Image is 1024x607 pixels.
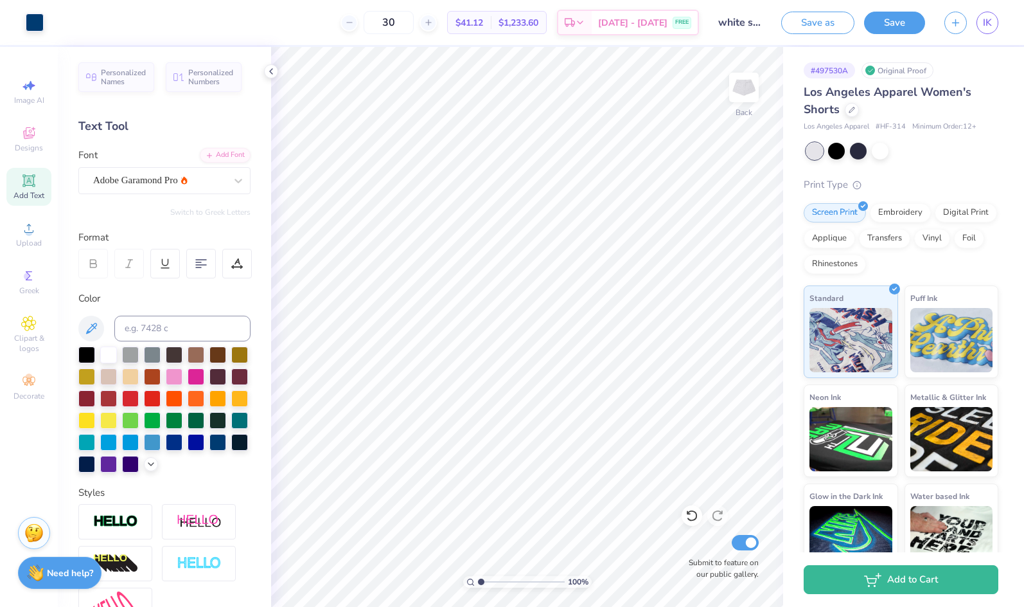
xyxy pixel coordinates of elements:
[914,229,950,248] div: Vinyl
[870,203,931,222] div: Embroidery
[47,567,93,579] strong: Need help?
[861,62,933,78] div: Original Proof
[910,407,993,471] img: Metallic & Glitter Ink
[78,230,252,245] div: Format
[876,122,906,132] span: # HF-314
[13,391,44,401] span: Decorate
[499,16,538,30] span: $1,233.60
[15,143,43,153] span: Designs
[188,68,234,86] span: Personalized Numbers
[809,390,841,404] span: Neon Ink
[809,407,892,471] img: Neon Ink
[910,489,969,503] span: Water based Ink
[976,12,998,34] a: IK
[910,308,993,372] img: Puff Ink
[200,148,251,163] div: Add Font
[983,15,992,30] span: IK
[170,207,251,217] button: Switch to Greek Letters
[19,285,39,296] span: Greek
[568,576,588,588] span: 100 %
[804,229,855,248] div: Applique
[177,556,222,571] img: Negative Space
[804,177,998,192] div: Print Type
[804,565,998,594] button: Add to Cart
[859,229,910,248] div: Transfers
[910,390,986,404] span: Metallic & Glitter Ink
[114,316,251,341] input: e.g. 7428 c
[93,514,138,529] img: Stroke
[912,122,976,132] span: Minimum Order: 12 +
[910,506,993,570] img: Water based Ink
[13,190,44,201] span: Add Text
[809,308,892,372] img: Standard
[78,291,251,306] div: Color
[804,62,855,78] div: # 497530A
[864,12,925,34] button: Save
[736,107,752,118] div: Back
[809,506,892,570] img: Glow in the Dark Ink
[78,485,251,500] div: Styles
[809,489,883,503] span: Glow in the Dark Ink
[731,75,757,100] img: Back
[804,84,971,117] span: Los Angeles Apparel Women's Shorts
[804,122,869,132] span: Los Angeles Apparel
[93,554,138,574] img: 3d Illusion
[364,11,414,34] input: – –
[935,203,997,222] div: Digital Print
[78,118,251,135] div: Text Tool
[954,229,984,248] div: Foil
[6,333,51,354] span: Clipart & logos
[910,291,937,305] span: Puff Ink
[682,557,759,580] label: Submit to feature on our public gallery.
[781,12,854,34] button: Save as
[14,95,44,105] span: Image AI
[809,291,843,305] span: Standard
[177,514,222,530] img: Shadow
[101,68,146,86] span: Personalized Names
[455,16,483,30] span: $41.12
[804,203,866,222] div: Screen Print
[16,238,42,248] span: Upload
[78,148,98,163] label: Font
[804,255,866,274] div: Rhinestones
[675,18,689,27] span: FREE
[709,10,772,35] input: Untitled Design
[598,16,667,30] span: [DATE] - [DATE]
